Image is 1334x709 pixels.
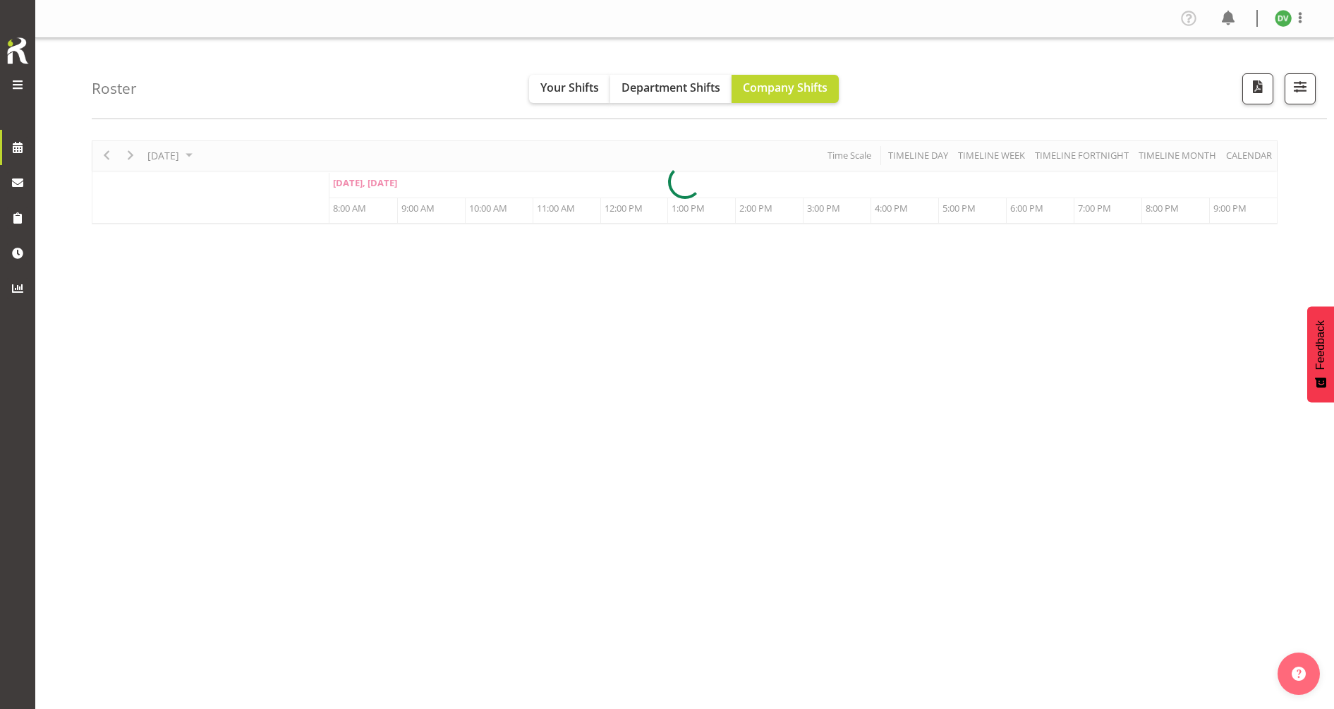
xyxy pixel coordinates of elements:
span: Department Shifts [621,80,720,95]
button: Feedback - Show survey [1307,306,1334,402]
button: Department Shifts [610,75,732,103]
span: Feedback [1314,320,1327,370]
h4: Roster [92,80,137,97]
button: Company Shifts [732,75,839,103]
img: help-xxl-2.png [1292,667,1306,681]
img: desk-view11665.jpg [1275,10,1292,27]
button: Download a PDF of the roster for the current day [1242,73,1273,104]
span: Your Shifts [540,80,599,95]
button: Your Shifts [529,75,610,103]
img: Rosterit icon logo [4,35,32,66]
span: Company Shifts [743,80,827,95]
button: Filter Shifts [1285,73,1316,104]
